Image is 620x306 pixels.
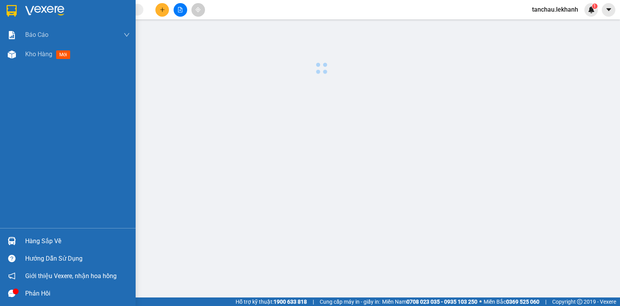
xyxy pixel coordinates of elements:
[73,52,84,60] span: CC :
[25,235,130,247] div: Hàng sắp về
[74,7,136,16] div: Bàu Đồn
[74,25,136,36] div: 0901204341
[588,6,595,13] img: icon-new-feature
[191,3,205,17] button: aim
[174,3,187,17] button: file-add
[74,7,93,16] span: Nhận:
[8,272,15,280] span: notification
[25,253,130,265] div: Hướng dẫn sử dụng
[545,297,546,306] span: |
[56,50,70,59] span: mới
[7,5,17,17] img: logo-vxr
[593,3,596,9] span: 1
[25,50,52,58] span: Kho hàng
[8,237,16,245] img: warehouse-icon
[406,299,477,305] strong: 0708 023 035 - 0935 103 250
[25,271,117,281] span: Giới thiệu Vexere, nhận hoa hồng
[160,7,165,12] span: plus
[506,299,539,305] strong: 0369 525 060
[25,30,48,40] span: Báo cáo
[605,6,612,13] span: caret-down
[7,35,69,45] div: 0876610927
[7,7,19,16] span: Gửi:
[124,32,130,38] span: down
[8,50,16,59] img: warehouse-icon
[274,299,307,305] strong: 1900 633 818
[236,297,307,306] span: Hỗ trợ kỹ thuật:
[484,297,539,306] span: Miền Bắc
[177,7,183,12] span: file-add
[313,297,314,306] span: |
[382,297,477,306] span: Miền Nam
[320,297,380,306] span: Cung cấp máy in - giấy in:
[155,3,169,17] button: plus
[8,255,15,262] span: question-circle
[602,3,615,17] button: caret-down
[479,300,482,303] span: ⚪️
[8,31,16,39] img: solution-icon
[526,5,584,14] span: tanchau.lekhanh
[73,50,137,61] div: 30.000
[577,299,582,304] span: copyright
[7,25,69,35] div: HÂN
[7,7,69,25] div: BX [PERSON_NAME]
[195,7,201,12] span: aim
[8,290,15,297] span: message
[74,16,136,25] div: BA
[25,288,130,299] div: Phản hồi
[592,3,598,9] sup: 1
